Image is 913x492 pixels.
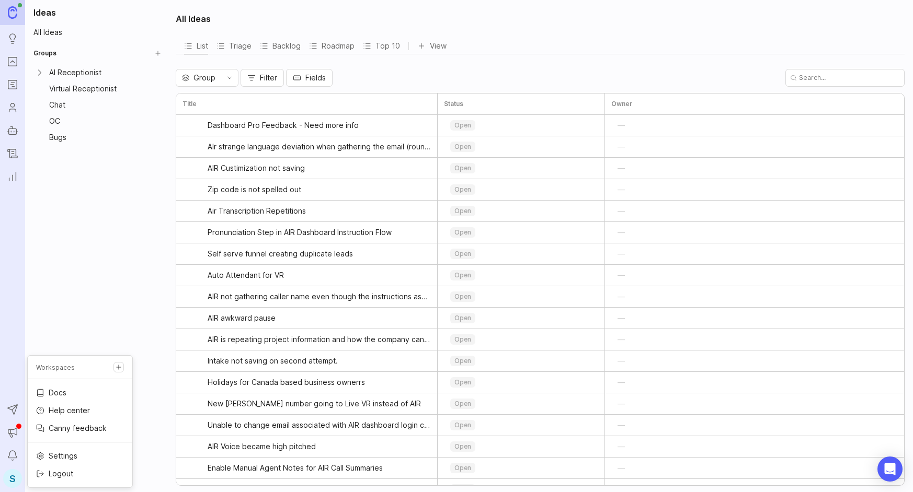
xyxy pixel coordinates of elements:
button: — [611,161,631,175]
a: BugsGroup settings [29,130,165,145]
div: Virtual ReceptionistGroup settings [29,81,165,97]
p: open [454,143,471,151]
span: AIR is repeating project information and how the company can help like it's glitching [208,334,431,345]
a: Unable to change email associated with AIR dashboard login credentials [208,415,431,436]
span: Self serve funnel creating duplicate leads [208,249,353,259]
span: — [618,377,625,388]
button: Send to Autopilot [3,400,22,419]
button: — [611,418,631,432]
button: — [611,354,631,368]
span: Fields [305,73,326,83]
button: Top 10 [363,38,400,54]
p: Help center [49,405,90,416]
div: List [184,39,208,53]
a: AIR awkward pause [208,308,431,329]
p: open [454,164,471,172]
p: Logout [49,468,73,479]
span: — [618,420,625,430]
button: Filter [241,69,284,87]
h3: Owner [611,99,632,109]
span: — [618,399,625,409]
span: — [618,249,625,259]
button: S [3,469,22,488]
div: OC [49,115,150,127]
h2: All Ideas [176,13,211,25]
div: toggle menu [444,138,598,155]
a: All Ideas [29,25,165,40]
p: open [454,292,471,301]
a: AIR is repeating project information and how the company can help like it's glitching [208,329,431,350]
a: Ideas [3,29,22,48]
button: — [611,225,631,240]
p: open [454,314,471,322]
a: AIR not gathering caller name even though the instructions ask for it [208,286,431,307]
input: Search... [799,73,900,83]
span: — [618,163,625,173]
button: — [611,247,631,261]
svg: toggle icon [221,74,238,82]
span: Unable to change email associated with AIR dashboard login credentials [208,420,431,430]
p: Settings [49,451,77,461]
a: Virtual ReceptionistGroup settings [29,81,165,96]
span: — [618,206,625,216]
span: — [618,291,625,302]
div: Roadmap [309,39,355,53]
div: toggle menu [444,160,598,177]
button: View [417,39,447,53]
h3: Title [182,99,197,109]
a: Help center [28,402,132,419]
h3: Status [444,99,463,109]
button: — [611,439,631,454]
a: Enable Manual Agent Notes for AIR Call Summaries [208,458,431,478]
button: — [611,139,631,154]
div: Chat [49,99,150,111]
div: Triage [216,38,252,54]
a: Holidays for Canada based business ownerrs [208,372,431,393]
button: Create Group [151,46,165,61]
span: AIR not gathering caller name even though the instructions ask for it [208,291,431,302]
button: Expand AI Receptionist [35,67,45,78]
a: Self serve funnel creating duplicate leads [208,243,431,264]
a: Settings [28,448,132,464]
a: ChatGroup settings [29,97,165,112]
span: Filter [260,73,277,83]
p: Workspaces [36,363,75,372]
button: Announcements [3,423,22,442]
p: open [454,185,471,194]
span: AIR awkward pause [208,313,276,323]
span: Group [193,72,215,84]
span: — [618,463,625,473]
a: Intake not saving on second attempt. [208,350,431,371]
button: — [611,268,631,283]
p: open [454,400,471,408]
p: open [454,271,471,279]
span: — [618,441,625,452]
div: toggle menu [444,203,598,219]
a: Autopilot [3,121,22,140]
div: toggle menu [176,69,238,87]
div: ChatGroup settings [29,97,165,113]
span: — [618,270,625,280]
span: — [618,334,625,345]
span: Zip code is not spelled out [208,184,301,195]
div: toggle menu [444,331,598,348]
button: — [611,289,631,304]
button: — [611,311,631,325]
div: toggle menu [444,310,598,326]
span: Enable Manual Agent Notes for AIR Call Summaries [208,463,383,473]
span: — [618,142,625,152]
span: AIR Voice became high pitched [208,441,316,452]
p: open [454,464,471,472]
div: Roadmap [309,38,355,54]
button: Backlog [260,38,301,54]
button: Notifications [3,446,22,465]
a: Create a new workspace [113,362,124,372]
div: Backlog [260,39,301,53]
span: Auto Attendant for VR [208,270,284,280]
button: — [611,118,631,133]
